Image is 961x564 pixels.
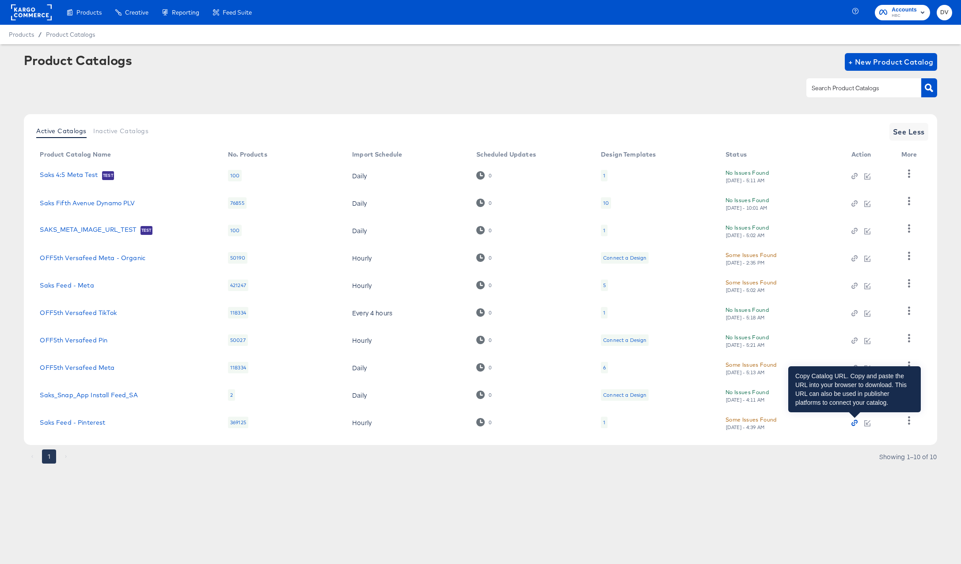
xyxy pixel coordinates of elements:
span: Accounts [892,5,917,15]
div: 50190 [228,252,247,264]
a: Saks Fifth Avenue Dynamo PLV [40,200,135,207]
div: 1 [603,227,605,234]
div: 10 [603,200,609,207]
td: Hourly [345,244,469,272]
div: 1 [603,172,605,179]
div: 0 [488,200,492,206]
span: Feed Suite [223,9,252,16]
span: HBC [892,12,917,19]
div: 100 [228,170,242,181]
a: OFF5th Versafeed Pin [40,337,107,344]
a: SAKS_META_IMAGE_URL_TEST [40,226,136,235]
button: Some Issues Found[DATE] - 5:02 AM [725,278,777,293]
td: Daily [345,189,469,217]
div: Connect a Design [601,252,649,264]
td: Hourly [345,272,469,299]
div: 50027 [228,334,248,346]
span: Active Catalogs [36,127,86,134]
div: 0 [488,227,492,234]
span: Creative [125,9,148,16]
div: 1 [603,309,605,316]
div: 0 [476,308,492,317]
button: See Less [889,123,928,141]
button: Some Issues Found[DATE] - 4:39 AM [725,415,777,430]
div: Some Issues Found [725,360,777,369]
button: AccountsHBC [875,5,930,20]
div: 0 [488,392,492,398]
div: Connect a Design [601,389,649,401]
td: Daily [345,381,469,409]
div: 0 [476,363,492,372]
span: Reporting [172,9,199,16]
td: Daily [345,162,469,189]
a: Product Catalogs [46,31,95,38]
button: Some Issues Found[DATE] - 2:35 PM [725,250,777,266]
div: 1 [603,419,605,426]
div: Some Issues Found [725,278,777,287]
span: Inactive Catalogs [93,127,148,134]
span: DV [940,8,949,18]
td: Daily [345,354,469,381]
button: Some Issues Found[DATE] - 5:13 AM [725,360,777,376]
div: [DATE] - 4:39 AM [725,424,765,430]
div: Connect a Design [603,254,646,261]
div: [DATE] - 2:35 PM [725,260,765,266]
div: 118334 [228,307,248,318]
td: Hourly [345,409,469,436]
th: Action [844,148,894,162]
div: 6 [603,364,606,371]
div: [DATE] - 5:02 AM [725,287,765,293]
th: More [894,148,928,162]
a: Saks 4:5 Meta Test [40,171,98,180]
td: Every 4 hours [345,299,469,326]
span: Products [9,31,34,38]
div: Design Templates [601,151,656,158]
div: Connect a Design [603,337,646,344]
div: 0 [488,173,492,179]
div: 369125 [228,417,248,428]
div: 10 [601,197,611,209]
a: Saks_Snap_App Install Feed_SA [40,391,137,399]
nav: pagination navigation [24,449,74,464]
div: 1 [601,307,608,318]
div: 76855 [228,197,247,209]
div: 0 [476,391,492,399]
th: Status [718,148,844,162]
div: 100 [228,225,242,236]
a: Saks Feed - Meta [40,282,94,289]
div: Connect a Design [603,391,646,399]
div: 0 [488,364,492,371]
div: 0 [476,199,492,207]
div: 421247 [228,280,248,291]
a: OFF5th Versafeed Meta - Organic [40,254,145,261]
div: Scheduled Updates [476,151,536,158]
div: Showing 1–10 of 10 [879,453,937,460]
div: 1 [601,417,608,428]
span: / [34,31,46,38]
div: Product Catalog Name [40,151,111,158]
div: 6 [601,362,608,373]
div: Some Issues Found [725,250,777,260]
div: 0 [476,418,492,426]
div: 0 [476,336,492,344]
div: Import Schedule [352,151,402,158]
a: OFF5th Versafeed TikTok [40,309,116,316]
div: 5 [601,280,608,291]
div: 0 [488,310,492,316]
button: DV [937,5,952,20]
td: Hourly [345,326,469,354]
div: [DATE] - 5:13 AM [725,369,765,376]
div: 2 [228,389,235,401]
span: Test [141,227,152,234]
div: 118334 [228,362,248,373]
span: + New Product Catalog [848,56,934,68]
div: 0 [476,253,492,262]
div: Product Catalogs [24,53,132,67]
div: 1 [601,225,608,236]
td: Daily [345,217,469,244]
div: 0 [488,282,492,288]
div: 1 [601,170,608,181]
button: + New Product Catalog [845,53,937,71]
input: Search Product Catalogs [810,83,904,93]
